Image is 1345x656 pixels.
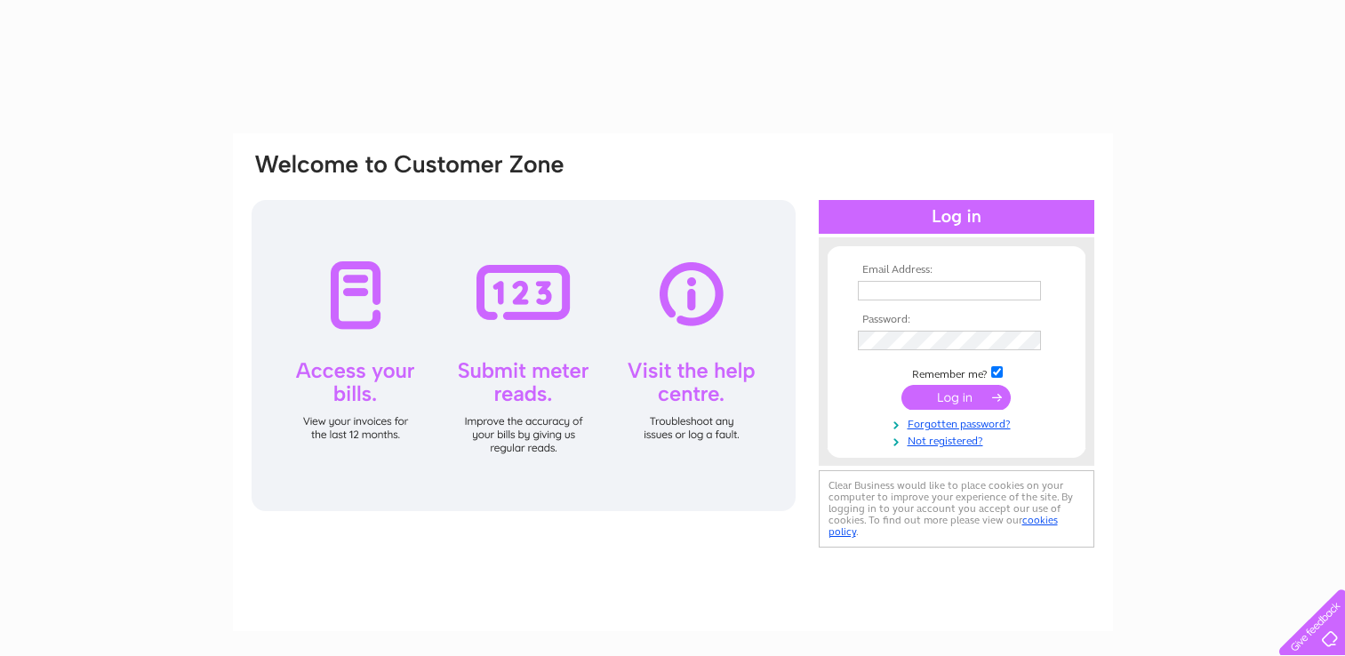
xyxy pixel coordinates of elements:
a: Not registered? [858,431,1060,448]
th: Password: [853,314,1060,326]
th: Email Address: [853,264,1060,276]
input: Submit [901,385,1011,410]
div: Clear Business would like to place cookies on your computer to improve your experience of the sit... [819,470,1094,548]
a: Forgotten password? [858,414,1060,431]
a: cookies policy [829,514,1058,538]
td: Remember me? [853,364,1060,381]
